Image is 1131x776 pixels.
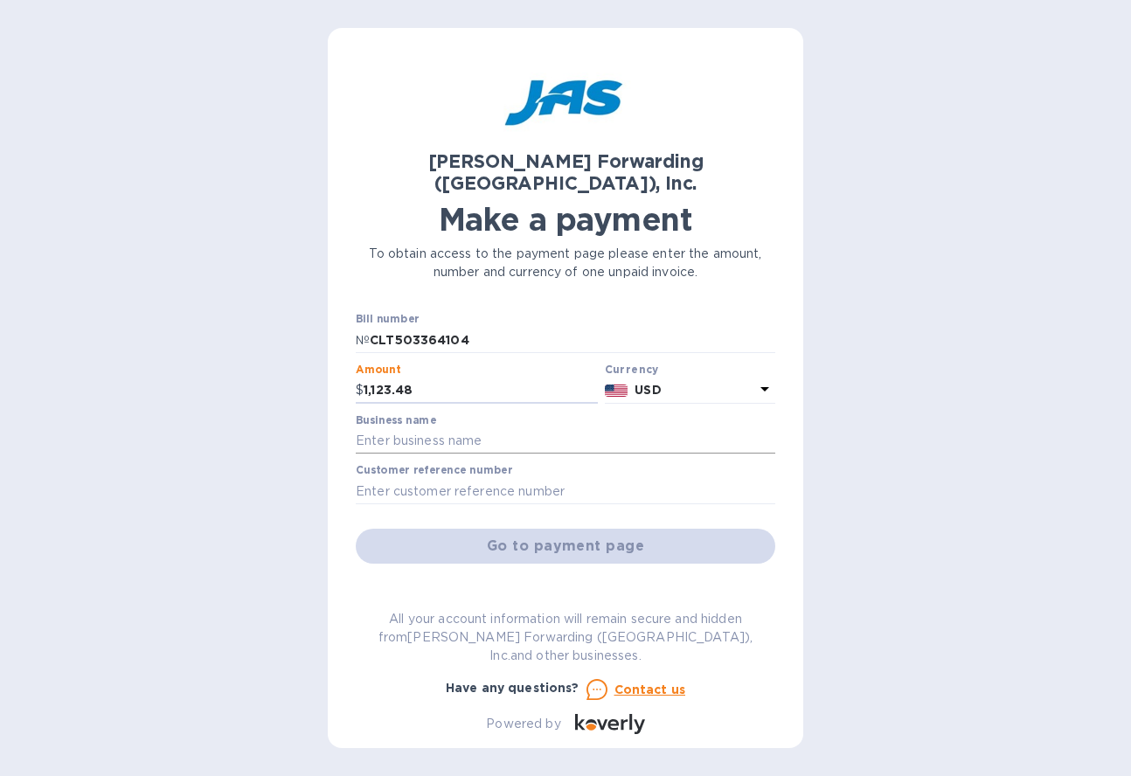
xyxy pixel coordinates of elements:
[428,150,704,194] b: [PERSON_NAME] Forwarding ([GEOGRAPHIC_DATA]), Inc.
[605,385,628,397] img: USD
[356,478,775,504] input: Enter customer reference number
[356,610,775,665] p: All your account information will remain secure and hidden from [PERSON_NAME] Forwarding ([GEOGRA...
[356,201,775,238] h1: Make a payment
[486,715,560,733] p: Powered by
[356,331,370,350] p: №
[364,378,598,404] input: 0.00
[614,682,686,696] u: Contact us
[356,466,512,476] label: Customer reference number
[356,245,775,281] p: To obtain access to the payment page please enter the amount, number and currency of one unpaid i...
[605,363,659,376] b: Currency
[370,327,775,353] input: Enter bill number
[356,315,419,325] label: Bill number
[446,681,579,695] b: Have any questions?
[356,381,364,399] p: $
[356,428,775,454] input: Enter business name
[356,364,400,375] label: Amount
[635,383,661,397] b: USD
[356,415,436,426] label: Business name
